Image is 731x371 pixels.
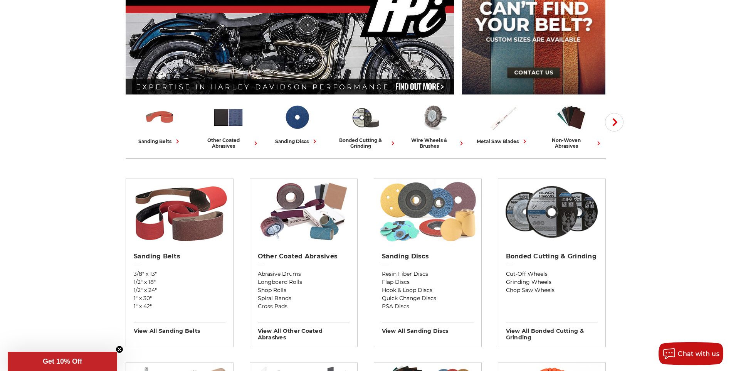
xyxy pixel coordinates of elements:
a: 1" x 30" [134,294,225,302]
a: Spiral Bands [258,294,350,302]
a: sanding discs [266,101,328,145]
div: non-woven abrasives [540,137,603,149]
img: Other Coated Abrasives [212,101,244,133]
a: Quick Change Discs [382,294,474,302]
a: 1/2" x 24" [134,286,225,294]
a: 1/2" x 18" [134,278,225,286]
a: other coated abrasives [197,101,260,149]
img: Non-woven Abrasives [555,101,587,133]
div: Get 10% OffClose teaser [8,352,117,371]
img: Metal Saw Blades [487,101,519,133]
a: Resin Fiber Discs [382,270,474,278]
div: sanding belts [138,137,181,145]
a: bonded cutting & grinding [334,101,397,149]
div: wire wheels & brushes [403,137,465,149]
a: sanding belts [129,101,191,145]
h2: Sanding Belts [134,253,225,260]
h3: View All other coated abrasives [258,322,350,341]
h2: Other Coated Abrasives [258,253,350,260]
h2: Bonded Cutting & Grinding [506,253,598,260]
h3: View All sanding belts [134,322,225,334]
img: Sanding Discs [378,179,477,245]
button: Chat with us [659,342,723,365]
span: Chat with us [678,350,719,358]
img: Sanding Discs [281,101,313,133]
img: Other Coated Abrasives [254,179,353,245]
a: Cut-Off Wheels [506,270,598,278]
button: Close teaser [116,346,123,353]
div: other coated abrasives [197,137,260,149]
span: Get 10% Off [43,358,82,365]
button: Next [605,113,623,132]
a: wire wheels & brushes [403,101,465,149]
h2: Sanding Discs [382,253,474,260]
div: sanding discs [275,137,319,145]
div: metal saw blades [477,137,529,145]
a: 3/8" x 13" [134,270,225,278]
img: Wire Wheels & Brushes [418,101,450,133]
h3: View All sanding discs [382,322,474,334]
a: Flap Discs [382,278,474,286]
a: Chop Saw Wheels [506,286,598,294]
a: metal saw blades [472,101,534,145]
a: Hook & Loop Discs [382,286,474,294]
a: Abrasive Drums [258,270,350,278]
a: Longboard Rolls [258,278,350,286]
a: PSA Discs [382,302,474,310]
img: Sanding Belts [144,101,176,133]
img: Bonded Cutting & Grinding [350,101,381,133]
a: Shop Rolls [258,286,350,294]
a: Grinding Wheels [506,278,598,286]
div: bonded cutting & grinding [334,137,397,149]
a: 1" x 42" [134,302,225,310]
img: Bonded Cutting & Grinding [502,179,602,245]
h3: View All bonded cutting & grinding [506,322,598,341]
img: Sanding Belts [129,179,229,245]
a: Cross Pads [258,302,350,310]
a: non-woven abrasives [540,101,603,149]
